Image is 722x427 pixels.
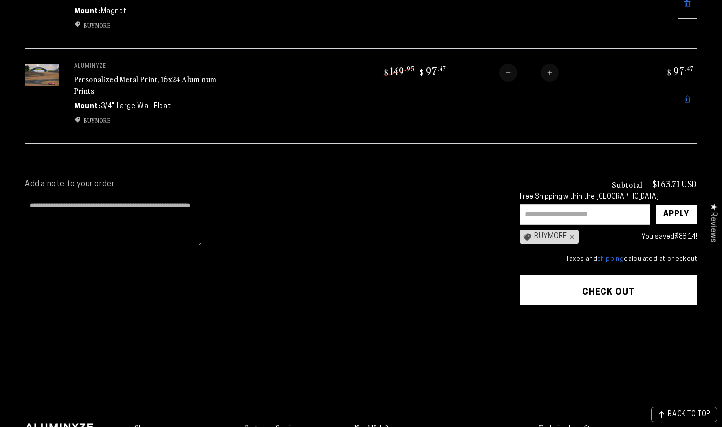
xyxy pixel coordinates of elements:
[74,21,222,30] li: BUYMORE
[567,233,575,241] div: ×
[74,116,222,125] li: BUYMORE
[520,275,697,305] button: Check out
[663,205,689,224] div: Apply
[101,6,127,17] dd: Magnet
[674,233,696,241] span: $88.14
[652,179,697,188] p: $163.71 USD
[74,6,101,17] dt: Mount:
[383,64,415,78] bdi: 149
[418,64,446,78] bdi: 97
[517,64,541,82] input: Quantity for Personalized Metal Print, 16x24 Aluminum Prints
[520,255,697,264] small: Taxes and calculated at checkout
[703,195,722,250] div: Click to open Judge.me floating reviews tab
[666,64,694,78] bdi: 97
[520,193,697,202] div: Free Shipping within the [GEOGRAPHIC_DATA]
[384,67,389,77] span: $
[667,67,672,77] span: $
[584,231,697,243] div: You saved !
[25,64,59,87] img: 16"x24" Rectangle White Glossy Aluminyzed Photo
[685,64,694,73] sup: .47
[420,67,424,77] span: $
[101,101,171,112] dd: 3/4" Large Wall Float
[678,85,697,114] a: Remove 16"x24" Rectangle White Glossy Aluminyzed Photo
[438,64,446,73] sup: .47
[597,256,624,263] a: shipping
[74,116,222,125] ul: Discount
[74,73,217,97] a: Personalized Metal Print, 16x24 Aluminum Prints
[74,21,222,30] ul: Discount
[74,64,222,70] p: aluminyze
[25,179,500,190] label: Add a note to your order
[74,101,101,112] dt: Mount:
[668,411,711,418] span: BACK TO TOP
[612,180,642,188] h3: Subtotal
[520,324,697,350] iframe: PayPal-paypal
[520,230,579,244] div: BUYMORE
[405,64,415,73] sup: .95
